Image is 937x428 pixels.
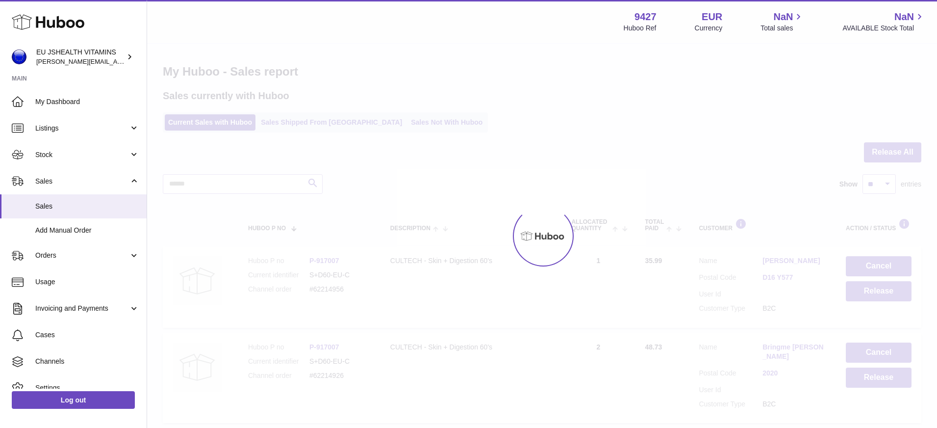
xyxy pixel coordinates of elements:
[35,383,139,393] span: Settings
[695,24,723,33] div: Currency
[35,226,139,235] span: Add Manual Order
[842,10,925,33] a: NaN AVAILABLE Stock Total
[35,304,129,313] span: Invoicing and Payments
[35,202,139,211] span: Sales
[35,177,129,186] span: Sales
[36,57,197,65] span: [PERSON_NAME][EMAIL_ADDRESS][DOMAIN_NAME]
[773,10,793,24] span: NaN
[634,10,657,24] strong: 9427
[36,48,125,66] div: EU JSHEALTH VITAMINS
[35,251,129,260] span: Orders
[760,24,804,33] span: Total sales
[12,50,26,64] img: laura@jessicasepel.com
[35,97,139,107] span: My Dashboard
[842,24,925,33] span: AVAILABLE Stock Total
[624,24,657,33] div: Huboo Ref
[35,357,139,366] span: Channels
[894,10,914,24] span: NaN
[35,150,129,160] span: Stock
[35,330,139,340] span: Cases
[35,277,139,287] span: Usage
[702,10,722,24] strong: EUR
[760,10,804,33] a: NaN Total sales
[35,124,129,133] span: Listings
[12,391,135,409] a: Log out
